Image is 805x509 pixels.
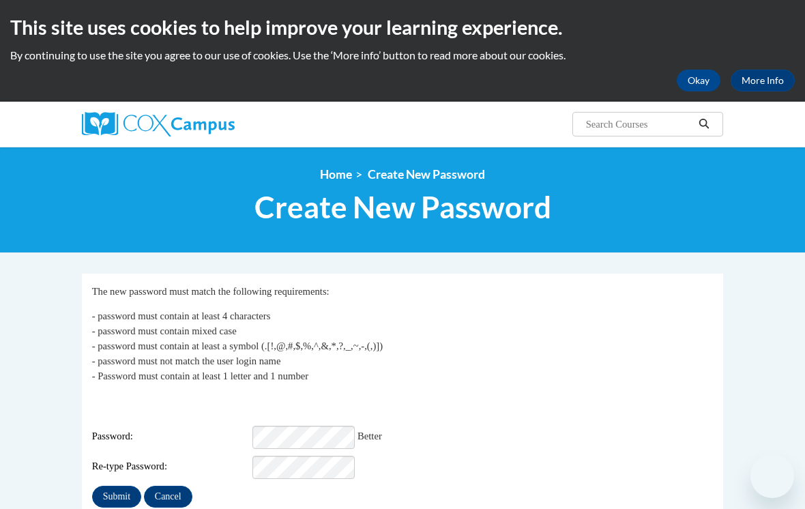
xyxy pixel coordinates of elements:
span: The new password must match the following requirements: [92,286,330,297]
p: By continuing to use the site you agree to our use of cookies. Use the ‘More info’ button to read... [10,48,795,63]
h2: This site uses cookies to help improve your learning experience. [10,14,795,41]
span: Better [357,431,382,441]
span: Password: [92,429,250,444]
span: - password must contain at least 4 characters - password must contain mixed case - password must ... [92,310,383,381]
a: Cox Campus [82,112,282,136]
input: Submit [92,486,141,508]
button: Okay [677,70,720,91]
input: Search Courses [585,116,694,132]
span: Create New Password [368,167,485,181]
span: Re-type Password: [92,459,250,474]
input: Cancel [144,486,192,508]
iframe: Button to launch messaging window [750,454,794,498]
img: Cox Campus [82,112,235,136]
button: Search [694,116,714,132]
a: More Info [731,70,795,91]
span: Create New Password [254,189,551,225]
a: Home [320,167,352,181]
